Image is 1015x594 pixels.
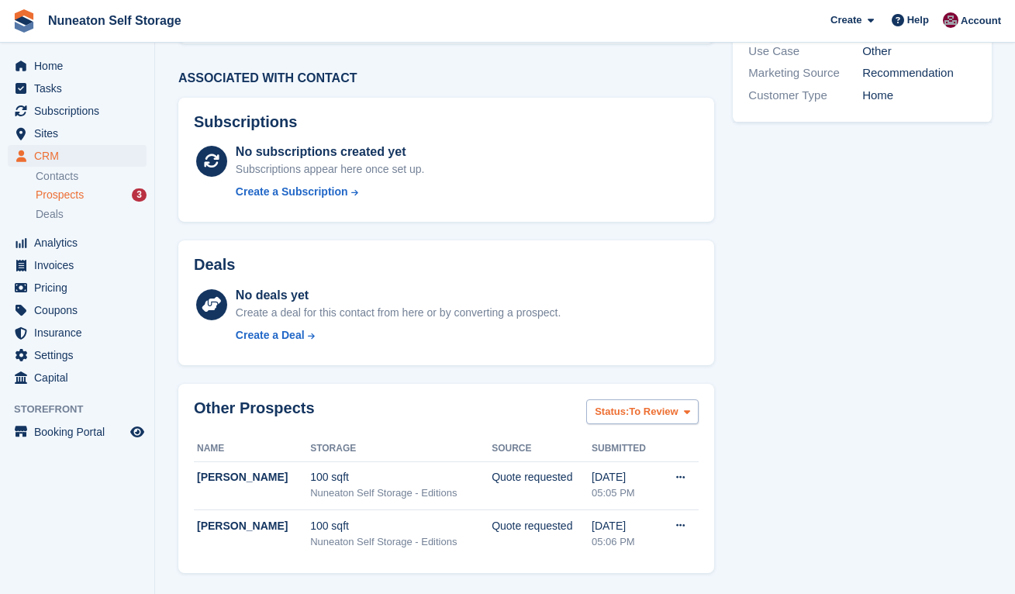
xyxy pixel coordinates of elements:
span: Account [961,13,1001,29]
a: Create a Subscription [236,184,425,200]
span: Help [907,12,929,28]
div: No deals yet [236,286,561,305]
span: Sites [34,123,127,144]
a: menu [8,421,147,443]
div: 05:06 PM [592,534,659,550]
span: Invoices [34,254,127,276]
a: Create a Deal [236,327,561,344]
a: menu [8,78,147,99]
div: Other [862,43,976,60]
div: Nuneaton Self Storage - Editions [310,534,492,550]
span: Subscriptions [34,100,127,122]
div: Quote requested [492,518,592,534]
a: menu [8,344,147,366]
th: Source [492,437,592,461]
button: Status: To Review [586,399,699,425]
div: Subscriptions appear here once set up. [236,161,425,178]
a: menu [8,232,147,254]
div: Recommendation [862,64,976,82]
img: Chris Palmer [943,12,958,28]
a: Prospects 3 [36,187,147,203]
div: Create a Deal [236,327,305,344]
span: Storefront [14,402,154,417]
div: Use Case [748,43,862,60]
a: menu [8,123,147,144]
th: Name [194,437,310,461]
a: menu [8,254,147,276]
img: stora-icon-8386f47178a22dfd0bd8f6a31ec36ba5ce8667c1dd55bd0f319d3a0aa187defe.svg [12,9,36,33]
span: Insurance [34,322,127,344]
div: Create a deal for this contact from here or by converting a prospect. [236,305,561,321]
div: Customer Type [748,87,862,105]
a: menu [8,100,147,122]
span: To Review [629,404,678,420]
a: menu [8,322,147,344]
div: [PERSON_NAME] [197,518,310,534]
div: [PERSON_NAME] [197,469,310,485]
span: Tasks [34,78,127,99]
div: Nuneaton Self Storage - Editions [310,485,492,501]
div: 3 [132,188,147,202]
h2: Deals [194,256,235,274]
a: Deals [36,206,147,223]
div: Marketing Source [748,64,862,82]
a: menu [8,367,147,389]
div: Quote requested [492,469,592,485]
a: Preview store [128,423,147,441]
span: CRM [34,145,127,167]
a: menu [8,145,147,167]
div: 100 sqft [310,469,492,485]
div: 05:05 PM [592,485,659,501]
div: 100 sqft [310,518,492,534]
div: [DATE] [592,518,659,534]
span: Capital [34,367,127,389]
span: Booking Portal [34,421,127,443]
a: Contacts [36,169,147,184]
h3: Associated with contact [178,71,714,85]
a: menu [8,299,147,321]
a: menu [8,277,147,299]
span: Prospects [36,188,84,202]
a: Nuneaton Self Storage [42,8,188,33]
th: Submitted [592,437,659,461]
span: Home [34,55,127,77]
h2: Other Prospects [194,399,315,428]
a: menu [8,55,147,77]
span: Coupons [34,299,127,321]
span: Deals [36,207,64,222]
div: Create a Subscription [236,184,348,200]
div: No subscriptions created yet [236,143,425,161]
h2: Subscriptions [194,113,699,131]
span: Create [830,12,861,28]
span: Analytics [34,232,127,254]
th: Storage [310,437,492,461]
div: Home [862,87,976,105]
span: Pricing [34,277,127,299]
span: Status: [595,404,629,420]
span: Settings [34,344,127,366]
div: [DATE] [592,469,659,485]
